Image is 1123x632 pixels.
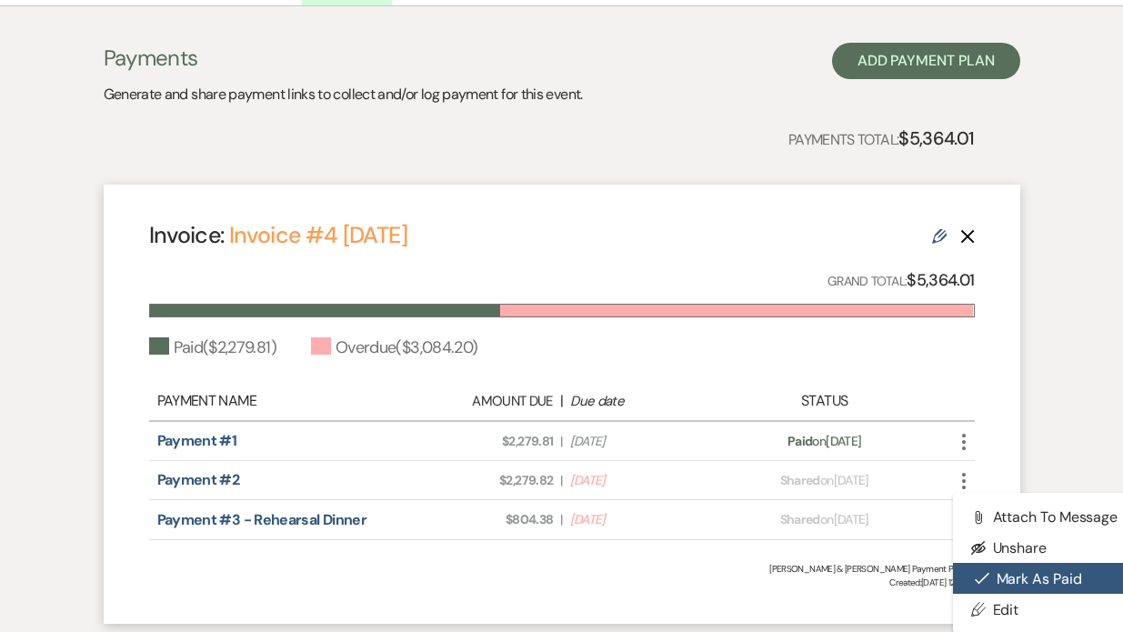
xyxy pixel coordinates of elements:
[157,431,237,450] a: Payment #1
[827,267,975,294] p: Grand Total:
[832,43,1020,79] button: Add Payment Plan
[788,124,975,153] p: Payments Total:
[780,511,820,527] span: Shared
[560,510,562,529] span: |
[311,336,478,360] div: Overdue ( $3,084.20 )
[409,510,553,529] span: $804.38
[149,562,975,576] div: [PERSON_NAME] & [PERSON_NAME] Payment Plan #1
[570,510,714,529] span: [DATE]
[229,220,407,250] a: Invoice #4 [DATE]
[723,432,925,451] div: on [DATE]
[560,471,562,490] span: |
[157,390,400,412] div: Payment Name
[409,391,553,412] div: Amount Due
[409,471,553,490] span: $2,279.82
[104,43,583,74] h3: Payments
[787,433,812,449] span: Paid
[907,269,974,291] strong: $5,364.01
[560,432,562,451] span: |
[570,432,714,451] span: [DATE]
[723,390,925,412] div: Status
[104,83,583,106] p: Generate and share payment links to collect and/or log payment for this event.
[149,336,276,360] div: Paid ( $2,279.81 )
[149,219,407,251] h4: Invoice:
[780,472,820,488] span: Shared
[898,126,974,150] strong: $5,364.01
[723,510,925,529] div: on [DATE]
[149,576,975,589] span: Created: [DATE] 12:11 PM
[570,391,714,412] div: Due date
[723,471,925,490] div: on [DATE]
[157,470,240,489] a: Payment #2
[400,390,724,412] div: |
[409,432,553,451] span: $2,279.81
[157,510,366,529] a: Payment #3 - Rehearsal Dinner
[570,471,714,490] span: [DATE]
